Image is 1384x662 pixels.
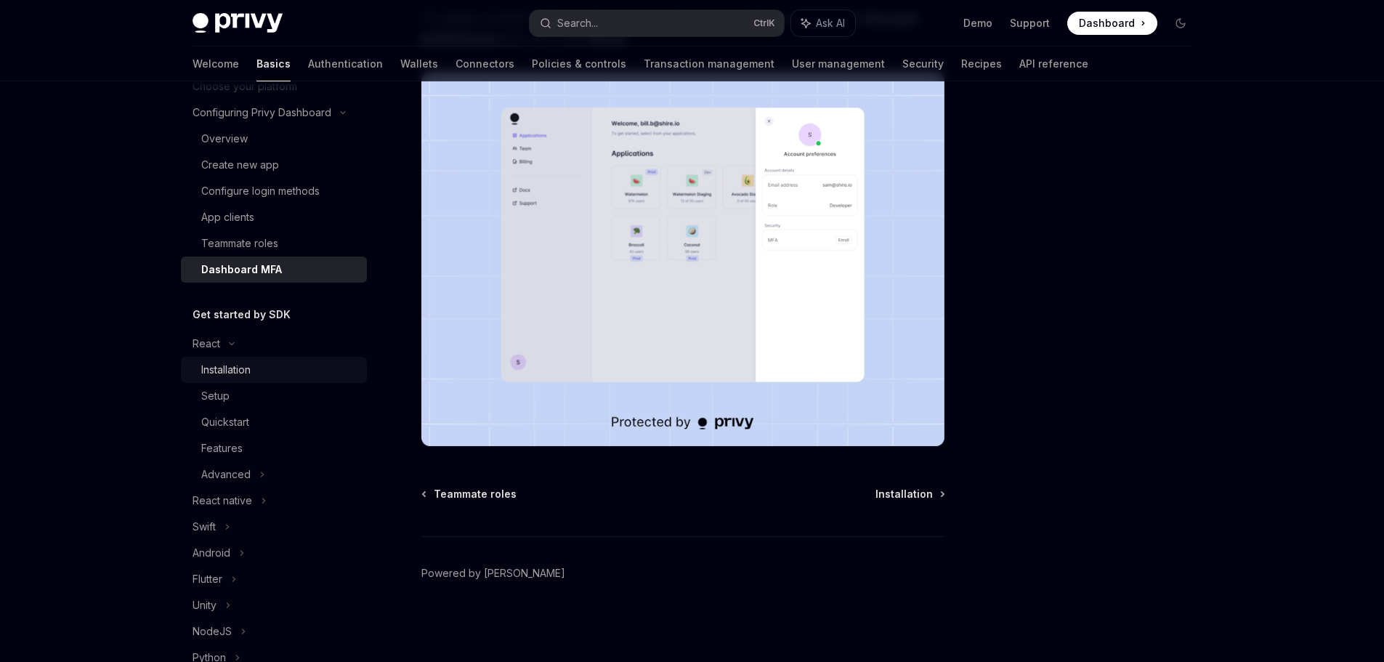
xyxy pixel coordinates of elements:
a: Recipes [961,47,1002,81]
span: Teammate roles [434,487,517,501]
div: Teammate roles [201,235,278,252]
a: Welcome [193,47,239,81]
a: User management [792,47,885,81]
div: Features [201,440,243,457]
span: Ctrl K [753,17,775,29]
button: Toggle dark mode [1169,12,1192,35]
a: Connectors [456,47,514,81]
a: Powered by [PERSON_NAME] [421,566,565,581]
a: App clients [181,204,367,230]
a: Features [181,435,367,461]
a: Quickstart [181,409,367,435]
a: Dashboard MFA [181,257,367,283]
div: Installation [201,361,251,379]
div: App clients [201,209,254,226]
div: Android [193,544,230,562]
a: Transaction management [644,47,774,81]
a: Overview [181,126,367,152]
a: Setup [181,383,367,409]
a: Wallets [400,47,438,81]
a: Basics [256,47,291,81]
div: Configure login methods [201,182,320,200]
a: Dashboard [1067,12,1157,35]
button: Ask AI [791,10,855,36]
div: Unity [193,597,216,614]
h5: Get started by SDK [193,306,291,323]
a: Policies & controls [532,47,626,81]
a: API reference [1019,47,1088,81]
div: Flutter [193,570,222,588]
span: Dashboard [1079,16,1135,31]
div: Setup [201,387,230,405]
span: Ask AI [816,16,845,31]
a: Security [902,47,944,81]
div: Swift [193,518,216,536]
div: Overview [201,130,248,148]
div: Create new app [201,156,279,174]
a: Teammate roles [423,487,517,501]
div: Advanced [201,466,251,483]
button: Search...CtrlK [530,10,784,36]
a: Support [1010,16,1050,31]
img: dark logo [193,13,283,33]
div: Search... [557,15,598,32]
div: React native [193,492,252,509]
a: Installation [875,487,944,501]
div: NodeJS [193,623,232,640]
img: images/dashboard-mfa-1.png [421,72,945,446]
div: Dashboard MFA [201,261,282,278]
a: Authentication [308,47,383,81]
a: Create new app [181,152,367,178]
div: Quickstart [201,413,249,431]
a: Teammate roles [181,230,367,257]
a: Demo [963,16,992,31]
div: React [193,335,220,352]
div: Configuring Privy Dashboard [193,104,331,121]
a: Installation [181,357,367,383]
span: Installation [875,487,933,501]
a: Configure login methods [181,178,367,204]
